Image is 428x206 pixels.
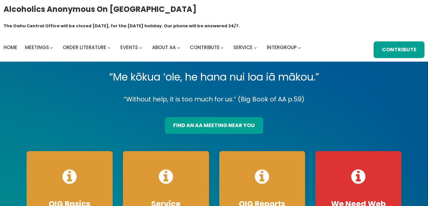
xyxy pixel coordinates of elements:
span: Home [4,44,17,51]
a: Intergroup [267,43,297,52]
a: Alcoholics Anonymous on [GEOGRAPHIC_DATA] [4,2,197,16]
h1: The Oahu Central Office will be closed [DATE], for the [DATE] holiday. Our phone will be answered... [4,23,240,29]
p: “Me kōkua ‘ole, he hana nui loa iā mākou.” [21,68,407,86]
span: About AA [152,44,176,51]
a: find an aa meeting near you [165,117,263,134]
button: Order Literature submenu [108,46,110,49]
a: Events [120,43,138,52]
a: Contribute [374,41,424,58]
a: Meetings [25,43,49,52]
a: About AA [152,43,176,52]
button: Contribute submenu [221,46,223,49]
button: Intergroup submenu [298,46,301,49]
span: Contribute [190,44,220,51]
span: Events [120,44,138,51]
p: “Without help, it is too much for us.” (Big Book of AA p.59) [21,94,407,105]
span: Meetings [25,44,49,51]
button: About AA submenu [177,46,180,49]
span: Order Literature [63,44,106,51]
a: Contribute [190,43,220,52]
nav: Intergroup [4,43,303,52]
a: Service [233,43,253,52]
button: Meetings submenu [50,46,53,49]
button: Events submenu [139,46,142,49]
span: Service [233,44,253,51]
a: Home [4,43,17,52]
button: Service submenu [254,46,257,49]
span: Intergroup [267,44,297,51]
